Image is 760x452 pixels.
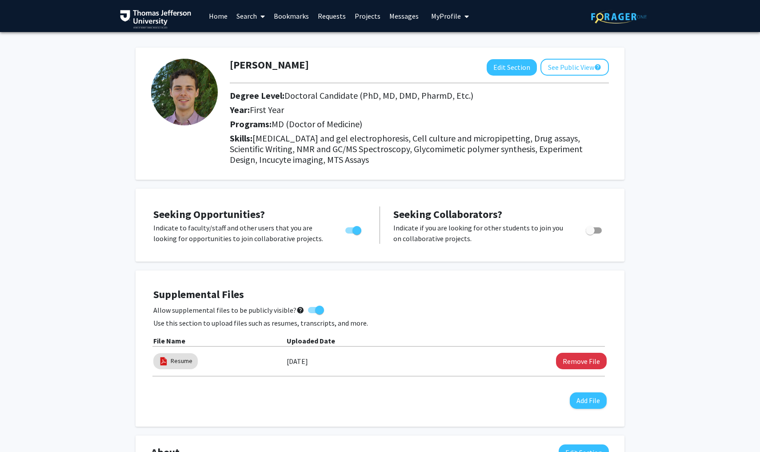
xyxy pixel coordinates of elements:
[594,62,601,73] mat-icon: help
[540,59,609,76] button: See Public View
[570,392,607,409] button: Add File
[591,10,647,24] img: ForagerOne Logo
[153,336,185,345] b: File Name
[230,133,609,165] h2: Skills:
[153,207,265,221] span: Seeking Opportunities?
[393,207,502,221] span: Seeking Collaborators?
[230,133,583,165] span: [MEDICAL_DATA] and gel electrophoresis, Cell culture and micropipetting, Drug assays, Scientific ...
[7,412,38,445] iframe: Chat
[159,356,168,366] img: pdf_icon.png
[272,118,362,129] span: MD (Doctor of Medicine)
[153,222,328,244] p: Indicate to faculty/staff and other users that you are looking for opportunities to join collabor...
[120,10,191,28] img: Thomas Jefferson University Logo
[230,105,541,115] h2: Year:
[151,59,218,125] img: Profile Picture
[153,318,607,328] p: Use this section to upload files such as resumes, transcripts, and more.
[393,222,569,244] p: Indicate if you are looking for other students to join you on collaborative projects.
[269,0,313,32] a: Bookmarks
[171,356,192,366] a: Resume
[296,305,304,315] mat-icon: help
[313,0,350,32] a: Requests
[342,222,366,236] div: Toggle
[230,90,541,101] h2: Degree Level:
[287,336,335,345] b: Uploaded Date
[230,59,309,72] h1: [PERSON_NAME]
[287,354,308,369] label: [DATE]
[556,353,607,369] button: Remove Resume File
[232,0,269,32] a: Search
[153,305,304,315] span: Allow supplemental files to be publicly visible?
[350,0,385,32] a: Projects
[385,0,423,32] a: Messages
[230,119,609,129] h2: Programs:
[284,90,473,101] span: Doctoral Candidate (PhD, MD, DMD, PharmD, Etc.)
[582,222,607,236] div: Toggle
[250,104,284,115] span: First Year
[487,59,537,76] button: Edit Section
[431,12,461,20] span: My Profile
[204,0,232,32] a: Home
[153,288,607,301] h4: Supplemental Files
